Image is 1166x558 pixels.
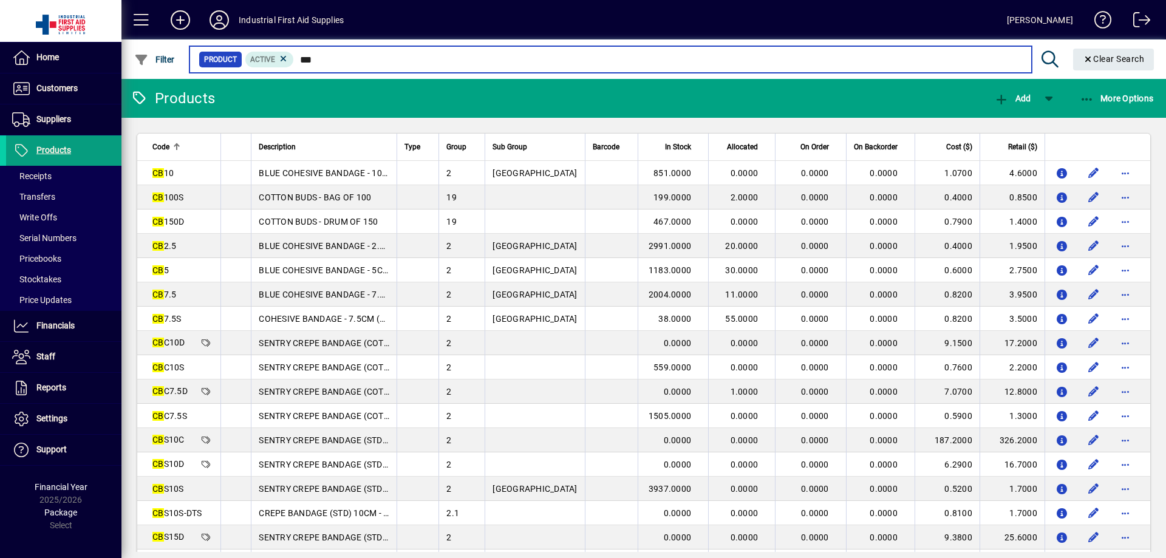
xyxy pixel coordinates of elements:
span: 467.0000 [653,217,691,226]
button: Edit [1084,382,1103,401]
span: 10 [152,168,174,178]
button: More options [1116,358,1135,377]
button: More options [1116,382,1135,401]
span: 20.0000 [725,241,758,251]
span: Cost ($) [946,140,972,154]
span: Filter [134,55,175,64]
span: Type [404,140,420,154]
em: CB [152,484,164,494]
span: 0.0000 [870,241,898,251]
a: Knowledge Base [1085,2,1112,42]
span: 2 [446,265,451,275]
a: Serial Numbers [6,228,121,248]
span: [GEOGRAPHIC_DATA] [493,241,577,251]
span: C10S [152,362,185,372]
button: Profile [200,9,239,31]
span: 0.0000 [664,435,692,445]
span: 0.0000 [664,508,692,518]
a: Write Offs [6,207,121,228]
span: Code [152,140,169,154]
button: Edit [1084,260,1103,280]
span: [GEOGRAPHIC_DATA] [493,168,577,178]
span: 0.0000 [801,338,829,348]
span: 0.0000 [664,338,692,348]
button: Add [991,87,1034,109]
span: 0.0000 [801,435,829,445]
span: 2 [446,435,451,445]
span: 0.0000 [664,532,692,542]
span: 0.0000 [801,290,829,299]
span: BLUE COHESIVE BANDAGE - 7.5CM [259,290,397,299]
div: On Backorder [854,140,909,154]
em: CB [152,338,164,347]
td: 0.8200 [915,282,980,307]
span: Receipts [12,171,52,181]
span: 0.0000 [731,532,759,542]
span: 0.0000 [664,460,692,469]
span: 100S [152,192,184,202]
div: Group [446,140,477,154]
button: More options [1116,260,1135,280]
span: 0.0000 [801,192,829,202]
em: CB [152,290,164,299]
td: 0.7900 [915,209,980,234]
span: Products [36,145,71,155]
span: 0.0000 [870,192,898,202]
span: Transfers [12,192,55,202]
span: Home [36,52,59,62]
span: 0.0000 [731,217,759,226]
span: C7.5D [152,386,188,396]
button: Edit [1084,479,1103,498]
span: 2.0000 [731,192,759,202]
td: 12.8000 [980,379,1045,404]
button: More options [1116,503,1135,523]
span: 0.0000 [731,484,759,494]
div: On Order [783,140,840,154]
em: CB [152,168,164,178]
span: COHESIVE BANDAGE - 7.5CM (SKIN COLOUR) [259,314,438,324]
span: Allocated [727,140,758,154]
span: SENTRY CREPE BANDAGE (COTTON) 10CM - SINGLE [259,362,466,372]
a: Logout [1124,2,1151,42]
button: More options [1116,430,1135,450]
span: 3937.0000 [649,484,691,494]
span: Financials [36,321,75,330]
span: 0.0000 [870,168,898,178]
button: Edit [1084,309,1103,328]
span: Support [36,444,67,454]
span: Reports [36,383,66,392]
span: [GEOGRAPHIC_DATA] [493,484,577,494]
span: 2 [446,362,451,372]
span: 2 [446,484,451,494]
button: More options [1116,285,1135,304]
span: 0.0000 [801,168,829,178]
a: Suppliers [6,104,121,135]
button: Edit [1084,212,1103,231]
em: CB [152,241,164,251]
span: 0.0000 [731,508,759,518]
a: Support [6,435,121,465]
span: 0.0000 [870,314,898,324]
span: Retail ($) [1008,140,1037,154]
a: Home [6,43,121,73]
em: CB [152,386,164,396]
span: 0.0000 [870,411,898,421]
span: Stocktakes [12,274,61,284]
td: 9.1500 [915,331,980,355]
span: Customers [36,83,78,93]
span: 0.0000 [870,217,898,226]
span: Write Offs [12,213,57,222]
span: 30.0000 [725,265,758,275]
div: Description [259,140,389,154]
span: 0.0000 [731,435,759,445]
span: C7.5S [152,411,187,421]
td: 17.2000 [980,331,1045,355]
span: 0.0000 [801,241,829,251]
em: CB [152,362,164,372]
span: 0.0000 [870,484,898,494]
button: Edit [1084,236,1103,256]
span: C10D [152,338,185,347]
button: Edit [1084,406,1103,426]
button: Edit [1084,455,1103,474]
span: 2 [446,411,451,421]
